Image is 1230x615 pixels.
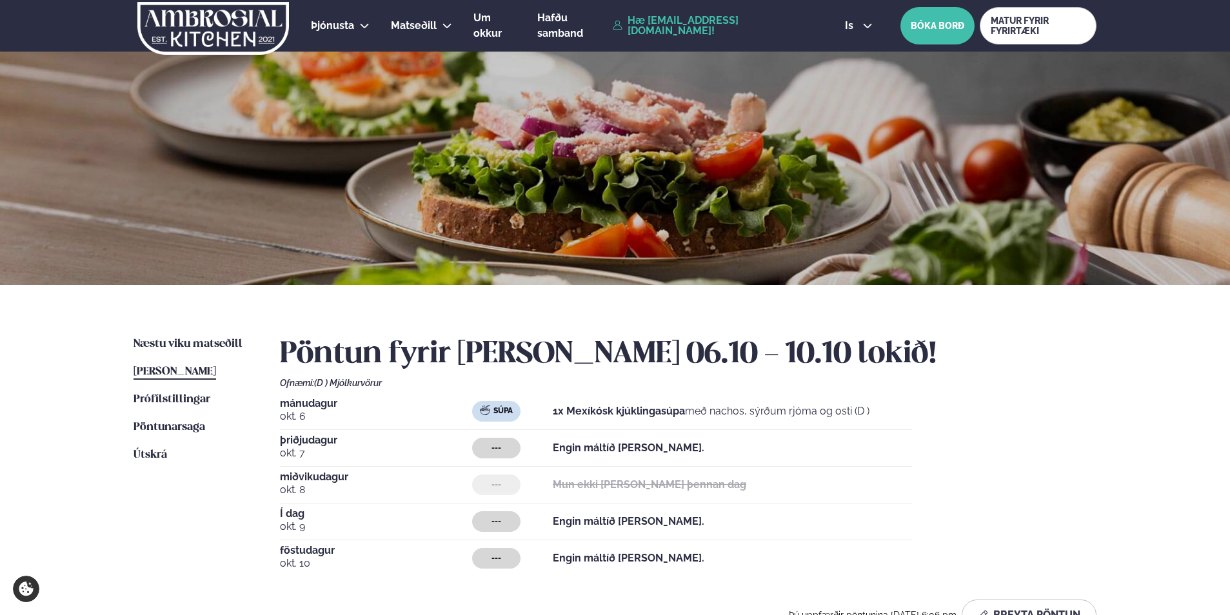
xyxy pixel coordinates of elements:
[136,2,290,55] img: logo
[280,378,1096,388] div: Ofnæmi:
[537,10,606,41] a: Hafðu samband
[134,420,205,435] a: Pöntunarsaga
[553,552,704,564] strong: Engin máltíð [PERSON_NAME].
[280,545,472,556] span: föstudagur
[537,12,583,39] span: Hafðu samband
[280,409,472,424] span: okt. 6
[280,509,472,519] span: Í dag
[134,366,216,377] span: [PERSON_NAME]
[491,443,501,453] span: ---
[134,394,210,405] span: Prófílstillingar
[134,337,243,352] a: Næstu viku matseðill
[280,337,1096,373] h2: Pöntun fyrir [PERSON_NAME] 06.10 - 10.10 lokið!
[493,406,513,416] span: Súpa
[280,472,472,482] span: miðvikudagur
[553,404,869,419] p: með nachos, sýrðum rjóma og osti (D )
[280,445,472,461] span: okt. 7
[280,519,472,534] span: okt. 9
[134,449,167,460] span: Útskrá
[280,398,472,409] span: mánudagur
[134,338,243,349] span: Næstu viku matseðill
[835,21,883,31] button: is
[280,482,472,498] span: okt. 8
[473,10,516,41] a: Um okkur
[613,15,815,36] a: Hæ [EMAIL_ADDRESS][DOMAIN_NAME]!
[311,19,354,32] span: Þjónusta
[280,556,472,571] span: okt. 10
[491,516,501,527] span: ---
[553,515,704,527] strong: Engin máltíð [PERSON_NAME].
[13,576,39,602] a: Cookie settings
[314,378,382,388] span: (D ) Mjólkurvörur
[391,19,437,32] span: Matseðill
[134,447,167,463] a: Útskrá
[491,480,501,490] span: ---
[845,21,857,31] span: is
[980,7,1096,44] a: MATUR FYRIR FYRIRTÆKI
[134,392,210,407] a: Prófílstillingar
[280,435,472,445] span: þriðjudagur
[473,12,502,39] span: Um okkur
[480,405,490,415] img: soup.svg
[311,18,354,34] a: Þjónusta
[900,7,975,44] button: BÓKA BORÐ
[134,364,216,380] a: [PERSON_NAME]
[553,442,704,454] strong: Engin máltíð [PERSON_NAME].
[553,478,746,491] strong: Mun ekki [PERSON_NAME] þennan dag
[491,553,501,563] span: ---
[553,405,685,417] strong: 1x Mexíkósk kjúklingasúpa
[134,422,205,433] span: Pöntunarsaga
[391,18,437,34] a: Matseðill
